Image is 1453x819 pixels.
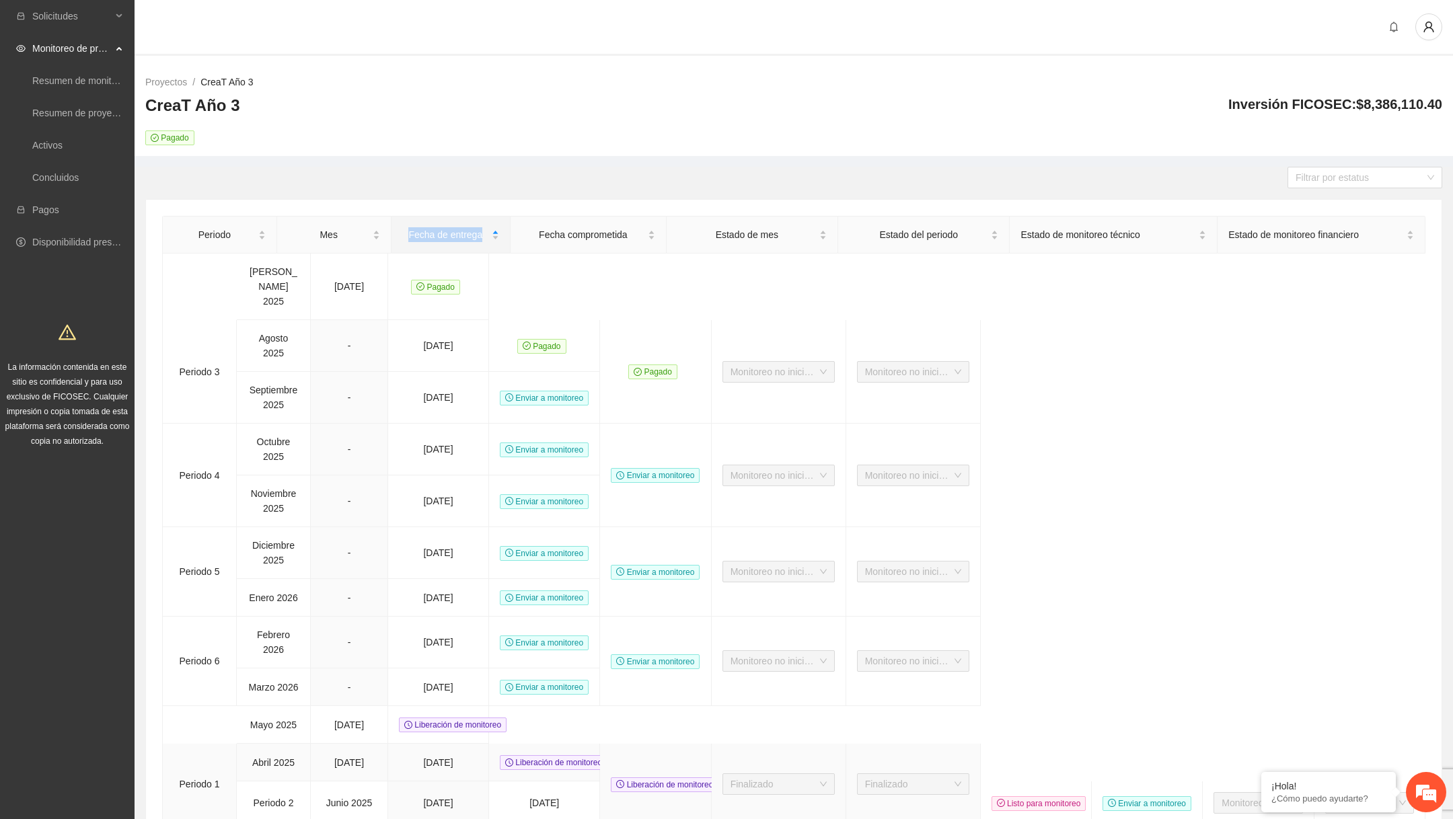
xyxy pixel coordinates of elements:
span: clock-circle [505,758,513,767]
span: Pagado [145,130,194,145]
button: bell [1383,16,1405,38]
span: Estado de monitoreo financiero [1228,227,1404,242]
td: - [311,475,388,527]
span: user [1416,21,1442,33]
h4: Inversión FICOSEC: $8,386,110.40 [1228,95,1442,114]
td: Septiembre 2025 [237,372,311,424]
td: Abril 2025 [237,744,311,781]
span: Monitoreo no iniciado [865,561,961,582]
th: Periodo [163,217,277,253]
span: Periodo [174,227,256,242]
th: Estado de monitoreo técnico [1010,217,1218,253]
span: Fecha comprometida [521,227,645,242]
div: ¡Hola! [1271,781,1386,791]
span: Liberación de monitoreo [611,777,718,792]
span: Enviar a monitoreo [1103,796,1191,811]
span: Pagado [517,339,566,354]
td: - [311,424,388,475]
td: - [311,372,388,424]
span: clock-circle [505,549,513,557]
div: Chatee con nosotros ahora [70,69,226,86]
span: clock-circle [505,393,513,401]
td: Periodo 4 [163,424,237,527]
td: Mayo 2025 [237,706,311,744]
textarea: Escriba su mensaje y pulse “Intro” [7,367,256,414]
div: Minimizar ventana de chat en vivo [221,7,253,39]
span: Finalizado [865,774,961,794]
span: Enviar a monitoreo [500,546,589,561]
td: Febrero 2026 [237,617,311,668]
span: / [192,77,195,87]
span: clock-circle [505,497,513,505]
span: Mes [288,227,370,242]
span: Enviar a monitoreo [500,494,589,509]
td: - [311,527,388,579]
span: warning [59,323,76,341]
th: Estado de monitoreo financiero [1218,217,1425,253]
td: - [311,617,388,668]
button: user [1415,13,1442,40]
td: [DATE] [388,527,489,579]
span: inbox [16,11,26,21]
span: Monitoreo no iniciado [731,561,827,582]
span: Fecha de entrega [402,227,490,242]
td: [DATE] [388,668,489,706]
td: Marzo 2026 [237,668,311,706]
span: Solicitudes [32,3,112,30]
span: Enviar a monitoreo [500,590,589,605]
span: Listo para monitoreo [992,796,1086,811]
a: Activos [32,140,63,151]
td: Enero 2026 [237,579,311,617]
span: clock-circle [616,780,624,788]
span: Enviar a monitoreo [611,654,700,669]
td: Diciembre 2025 [237,527,311,579]
td: Agosto 2025 [237,320,311,372]
a: Proyectos [145,77,187,87]
th: Mes [277,217,392,253]
span: Monitoreo no iniciado [865,362,961,382]
td: [DATE] [388,744,489,781]
td: Periodo 3 [163,320,237,424]
a: Pagos [32,204,59,215]
span: Liberación de monitoreo [500,755,607,770]
span: Estado de mes [677,227,817,242]
span: Monitoreo no iniciado [731,362,827,382]
span: Monitoreo no iniciado [1222,793,1294,813]
span: clock-circle [404,721,412,729]
span: clock-circle [505,683,513,691]
span: clock-circle [505,594,513,602]
span: clock-circle [616,657,624,665]
td: [DATE] [388,372,489,424]
p: ¿Cómo puedo ayudarte? [1271,793,1386,804]
span: Enviar a monitoreo [611,468,700,483]
span: Monitoreo no iniciado [731,651,827,671]
td: - [311,668,388,706]
span: Enviar a monitoreo [500,391,589,405]
a: Resumen de monitoreo [32,75,131,86]
td: [DATE] [388,424,489,475]
span: Monitoreo de proyectos [32,35,112,62]
span: check-circle [523,342,531,350]
span: clock-circle [1108,799,1116,807]
td: [DATE] [311,253,388,320]
span: check-circle [151,134,159,142]
a: Resumen de proyectos aprobados [32,108,176,118]
span: Pagado [628,364,677,379]
td: [DATE] [388,320,489,372]
th: Fecha comprometida [511,217,667,253]
span: eye [16,44,26,53]
span: Enviar a monitoreo [500,680,589,695]
th: Estado del periodo [838,217,1010,253]
td: [DATE] [311,744,388,781]
h3: CreaT Año 3 [145,95,239,116]
a: Disponibilidad presupuestal [32,237,147,247]
span: Liberación de monitoreo [399,717,507,732]
span: check-circle [416,282,424,290]
span: Enviar a monitoreo [611,565,700,580]
span: clock-circle [616,471,624,479]
td: Noviembre 2025 [237,475,311,527]
span: check-circle [997,799,1005,807]
td: Octubre 2025 [237,424,311,475]
span: Monitoreo no iniciado [865,465,961,485]
a: CreaT Año 3 [200,77,253,87]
